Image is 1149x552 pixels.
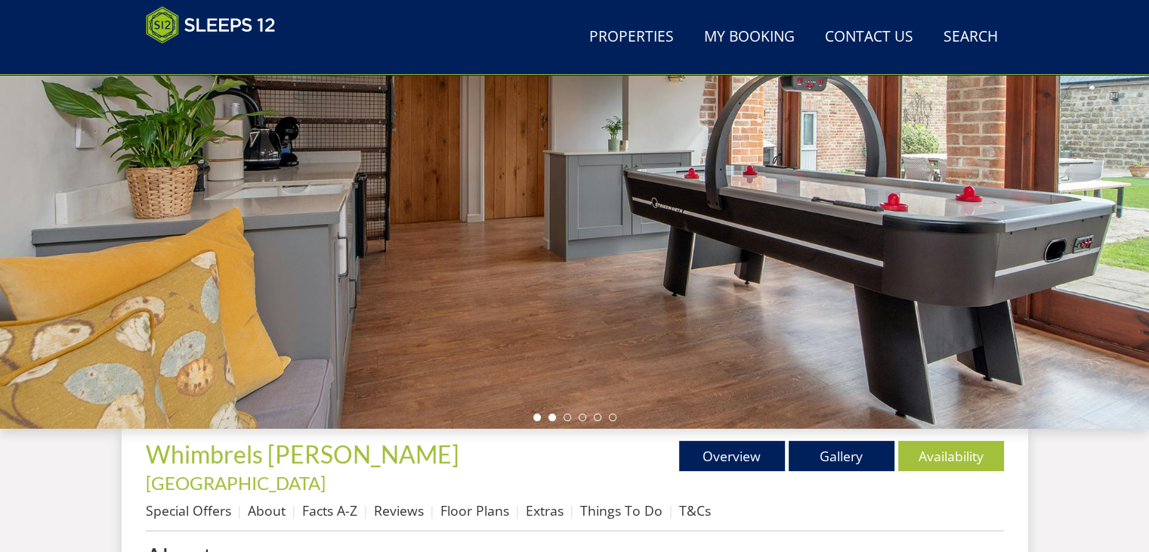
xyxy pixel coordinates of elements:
[679,441,785,471] a: Overview
[583,20,680,54] a: Properties
[898,441,1004,471] a: Availability
[580,501,663,519] a: Things To Do
[819,20,919,54] a: Contact Us
[146,501,231,519] a: Special Offers
[679,501,711,519] a: T&Cs
[302,501,357,519] a: Facts A-Z
[146,6,276,44] img: Sleeps 12
[937,20,1004,54] a: Search
[146,472,326,494] a: [GEOGRAPHIC_DATA]
[789,441,894,471] a: Gallery
[526,501,564,519] a: Extras
[374,501,424,519] a: Reviews
[146,439,459,469] span: Whimbrels [PERSON_NAME]
[698,20,801,54] a: My Booking
[146,439,464,469] a: Whimbrels [PERSON_NAME]
[138,53,297,66] iframe: Customer reviews powered by Trustpilot
[248,501,286,519] a: About
[440,501,509,519] a: Floor Plans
